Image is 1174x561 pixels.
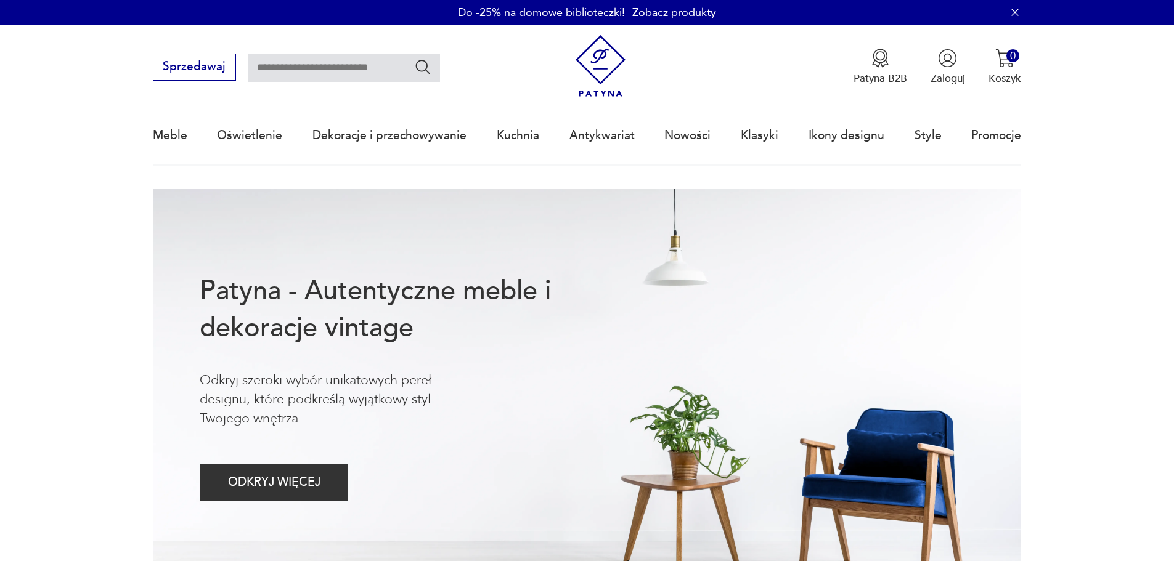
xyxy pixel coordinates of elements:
a: Meble [153,107,187,164]
p: Odkryj szeroki wybór unikatowych pereł designu, które podkreślą wyjątkowy styl Twojego wnętrza. [200,371,481,429]
p: Do -25% na domowe biblioteczki! [458,5,625,20]
p: Koszyk [989,71,1021,86]
img: Patyna - sklep z meblami i dekoracjami vintage [569,35,632,97]
img: Ikonka użytkownika [938,49,957,68]
a: Klasyki [741,107,778,164]
a: Ikony designu [809,107,884,164]
a: ODKRYJ WIĘCEJ [200,478,348,488]
button: Zaloguj [931,49,965,86]
a: Antykwariat [569,107,635,164]
a: Kuchnia [497,107,539,164]
button: ODKRYJ WIĘCEJ [200,464,348,501]
a: Promocje [971,107,1021,164]
a: Nowości [664,107,711,164]
img: Ikona medalu [871,49,890,68]
button: Szukaj [414,58,432,76]
div: 0 [1006,49,1019,62]
button: Sprzedawaj [153,54,236,81]
p: Patyna B2B [854,71,907,86]
img: Ikona koszyka [995,49,1014,68]
a: Sprzedawaj [153,63,236,73]
h1: Patyna - Autentyczne meble i dekoracje vintage [200,273,599,347]
button: 0Koszyk [989,49,1021,86]
a: Dekoracje i przechowywanie [312,107,467,164]
a: Ikona medaluPatyna B2B [854,49,907,86]
a: Oświetlenie [217,107,282,164]
button: Patyna B2B [854,49,907,86]
p: Zaloguj [931,71,965,86]
a: Zobacz produkty [632,5,716,20]
a: Style [915,107,942,164]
